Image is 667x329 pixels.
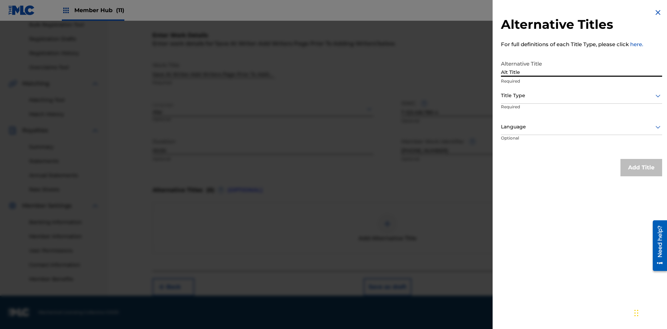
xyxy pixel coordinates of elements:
[501,41,662,49] p: For full definitions of each Title Type, please click
[74,6,124,14] span: Member Hub
[501,135,553,151] p: Optional
[116,7,124,14] span: (11)
[8,5,35,15] img: MLC Logo
[632,296,667,329] iframe: Chat Widget
[501,17,662,32] h2: Alternative Titles
[62,6,70,15] img: Top Rightsholders
[630,41,643,48] a: here.
[501,104,554,119] p: Required
[501,78,662,84] p: Required
[648,218,667,275] iframe: Resource Center
[634,303,639,323] div: Drag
